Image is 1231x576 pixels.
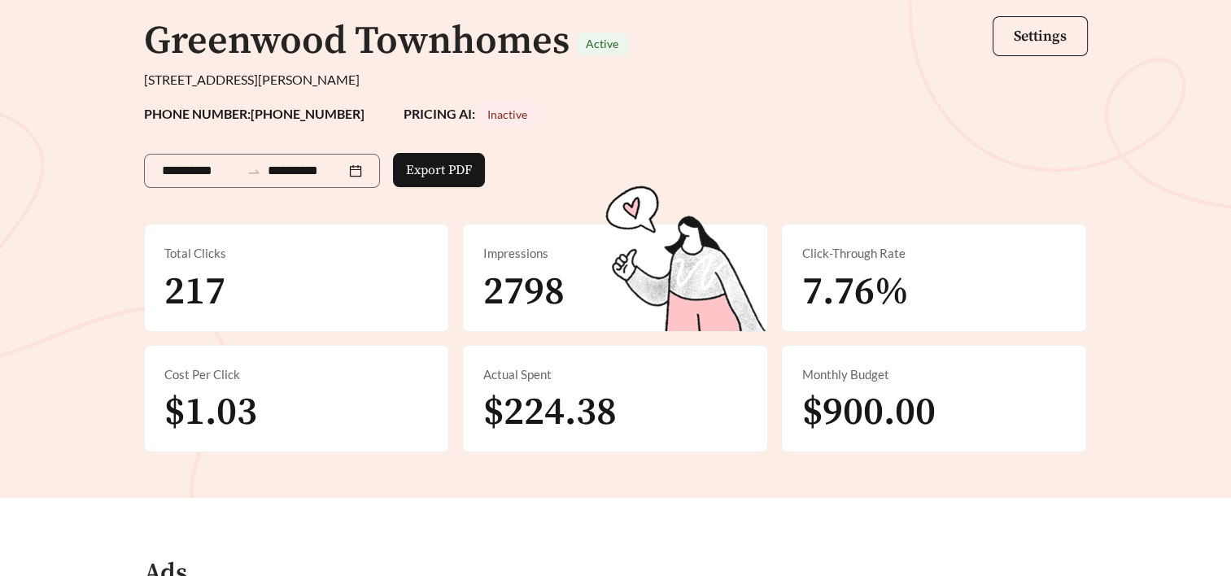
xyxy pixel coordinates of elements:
strong: PRICING AI: [404,106,537,121]
div: [STREET_ADDRESS][PERSON_NAME] [144,70,1088,89]
span: $900.00 [801,388,935,437]
span: Export PDF [406,160,472,180]
span: 2798 [482,268,564,316]
div: Click-Through Rate [801,244,1067,263]
div: Monthly Budget [801,365,1067,384]
span: 7.76% [801,268,908,316]
span: $224.38 [482,388,616,437]
span: swap-right [247,164,261,179]
span: Inactive [487,107,527,121]
div: Impressions [482,244,748,263]
h1: Greenwood Townhomes [144,17,570,66]
span: $1.03 [164,388,257,437]
span: Active [586,37,618,50]
span: Settings [1014,27,1067,46]
button: Settings [993,16,1088,56]
div: Cost Per Click [164,365,430,384]
div: Total Clicks [164,244,430,263]
button: Export PDF [393,153,485,187]
span: to [247,164,261,178]
div: Actual Spent [482,365,748,384]
span: 217 [164,268,225,316]
strong: PHONE NUMBER: [PHONE_NUMBER] [144,106,364,121]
